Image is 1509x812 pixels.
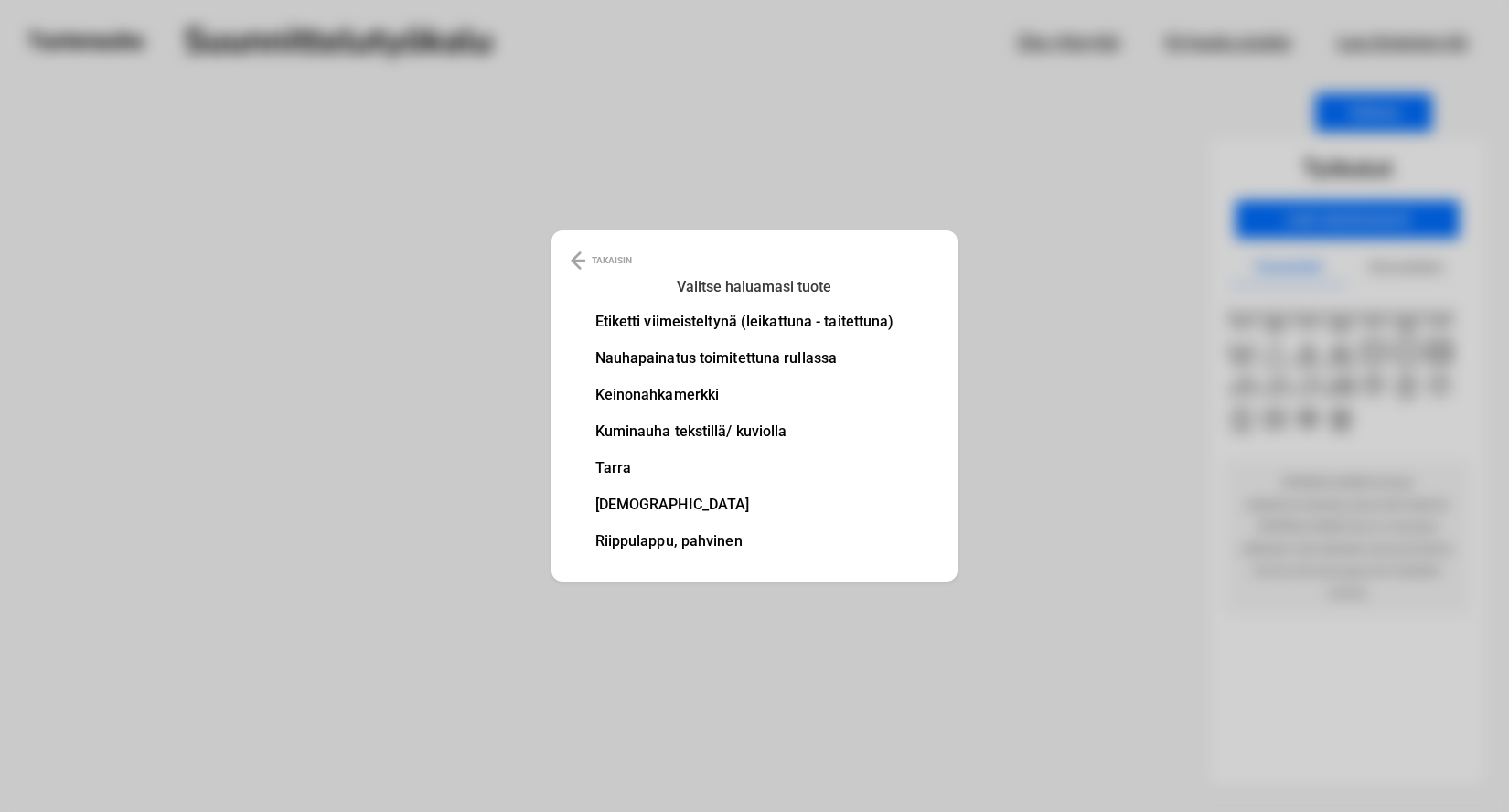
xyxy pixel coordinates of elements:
[595,534,894,549] li: Riippulappu, pahvinen
[606,274,903,300] h3: Valitse haluamasi tuote
[595,351,894,366] li: Nauhapainatus toimitettuna rullassa
[595,315,894,329] li: Etiketti viimeisteltynä (leikattuna - taitettuna)
[595,461,894,475] li: Tarra
[571,250,585,272] img: Back
[595,424,894,439] li: Kuminauha tekstillä/ kuviolla
[592,250,632,272] p: TAKAISIN
[595,497,894,512] li: [DEMOGRAPHIC_DATA]
[595,388,894,402] li: Keinonahkamerkki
